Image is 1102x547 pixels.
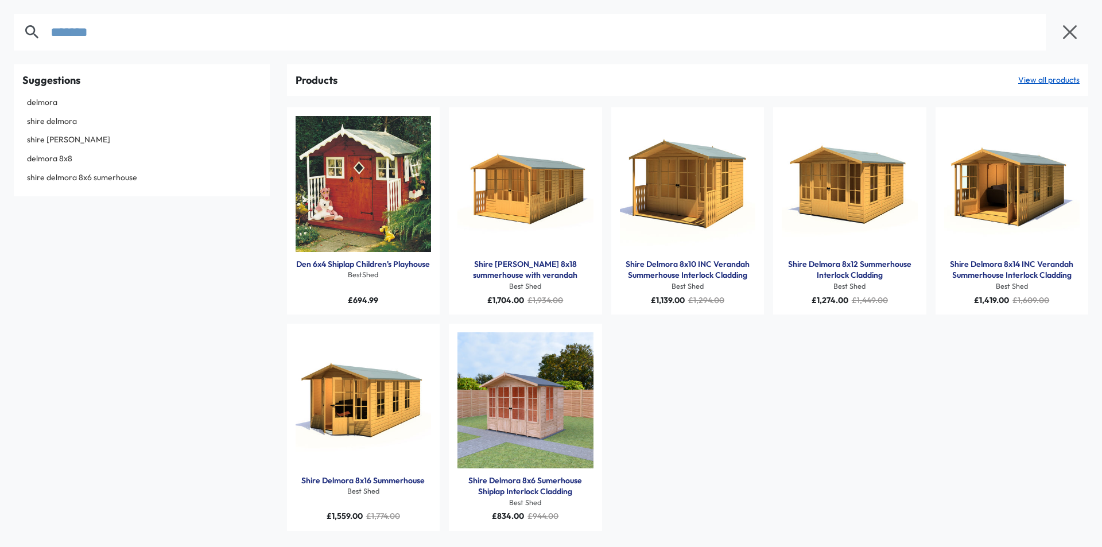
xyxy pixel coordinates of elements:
[974,295,1009,305] span: £1,419.00
[296,259,430,270] a: Den 6x4 Shiplap Children's Playhouse
[1012,295,1049,305] span: £1,609.00
[651,295,685,305] span: £1,139.00
[620,259,756,281] a: Shire Delmora 8x10 INC Verandah Summerhouse Interlock Cladding
[22,169,261,187] a: shire delmora 8x6 sumerhouse
[688,295,724,305] span: £1,294.00
[782,116,918,252] a: Products: Shire Delmora 8x12 Summerhouse Interlock Cladding
[296,475,432,487] div: Shire Delmora 8x16 Summerhouse
[296,73,337,87] div: Products
[457,116,593,252] a: Products: Shire Delamora 8x18 summerhouse with verandah
[527,295,563,305] span: £1,934.00
[366,511,400,521] span: £1,774.00
[296,332,432,468] img: Shire Delmora 8x16 Summerhouse - Best Shed
[782,281,918,292] div: Best Shed
[22,94,261,111] a: delmora
[301,475,425,487] a: Shire Delmora 8x16 Summerhouse
[944,281,1080,292] div: Best Shed
[22,113,261,130] a: shire delmora
[22,150,261,168] a: delmora 8x8
[296,332,432,468] a: Products: Shire Delmora 8x16 Summerhouse
[457,475,593,498] a: Shire Delmora 8x6 Sumerhouse Shiplap Interlock Cladding
[457,281,593,292] div: Best Shed
[944,259,1080,281] a: Shire Delmora 8x14 INC Verandah Summerhouse Interlock Cladding
[1018,75,1080,86] a: View all products
[457,259,593,281] a: Shire [PERSON_NAME] 8x18 summerhouse with verandah
[22,73,261,87] div: Suggestions
[348,295,378,305] span: £694.99
[296,259,432,270] div: Den 6x4 Shiplap Children's Playhouse
[852,295,888,305] span: £1,449.00
[457,259,593,281] div: Shire Delamora 8x18 summerhouse with verandah
[457,498,593,508] div: Best Shed
[620,116,756,252] a: Products: Shire Delmora 8x10 INC Verandah Summerhouse Interlock Cladding
[492,511,524,521] span: £834.00
[944,116,1080,252] a: Products: Shire Delmora 8x14 INC Verandah Summerhouse Interlock Cladding
[296,270,432,280] div: BestShed
[457,332,593,468] a: Products: Shire Delmora 8x6 Sumerhouse Shiplap Interlock Cladding
[620,281,756,292] div: Best Shed
[782,116,918,252] img: Shire Delmora 8x12 Summerhouse Interlock Cladding - Best Shed
[296,116,432,252] a: Products: Den 6x4 Shiplap Children's Playhouse
[457,116,593,252] img: Shire Delamora 8x18 summerhouse with verandah - Best Shed
[782,259,918,281] a: Shire Delmora 8x12 Summerhouse Interlock Cladding
[812,295,848,305] span: £1,274.00
[487,295,524,305] span: £1,704.00
[22,131,261,149] a: shire [PERSON_NAME]
[527,511,558,521] span: £944.00
[296,486,432,496] div: Best Shed
[620,116,756,252] img: Shire Delmora 8x10 INC Verandah Summerhouse Interlock Cladding - Best Shed
[327,511,363,521] span: £1,559.00
[944,116,1080,252] img: Shire Delmora 8x14 INC Verandah Summerhouse Interlock Cladding - Best Shed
